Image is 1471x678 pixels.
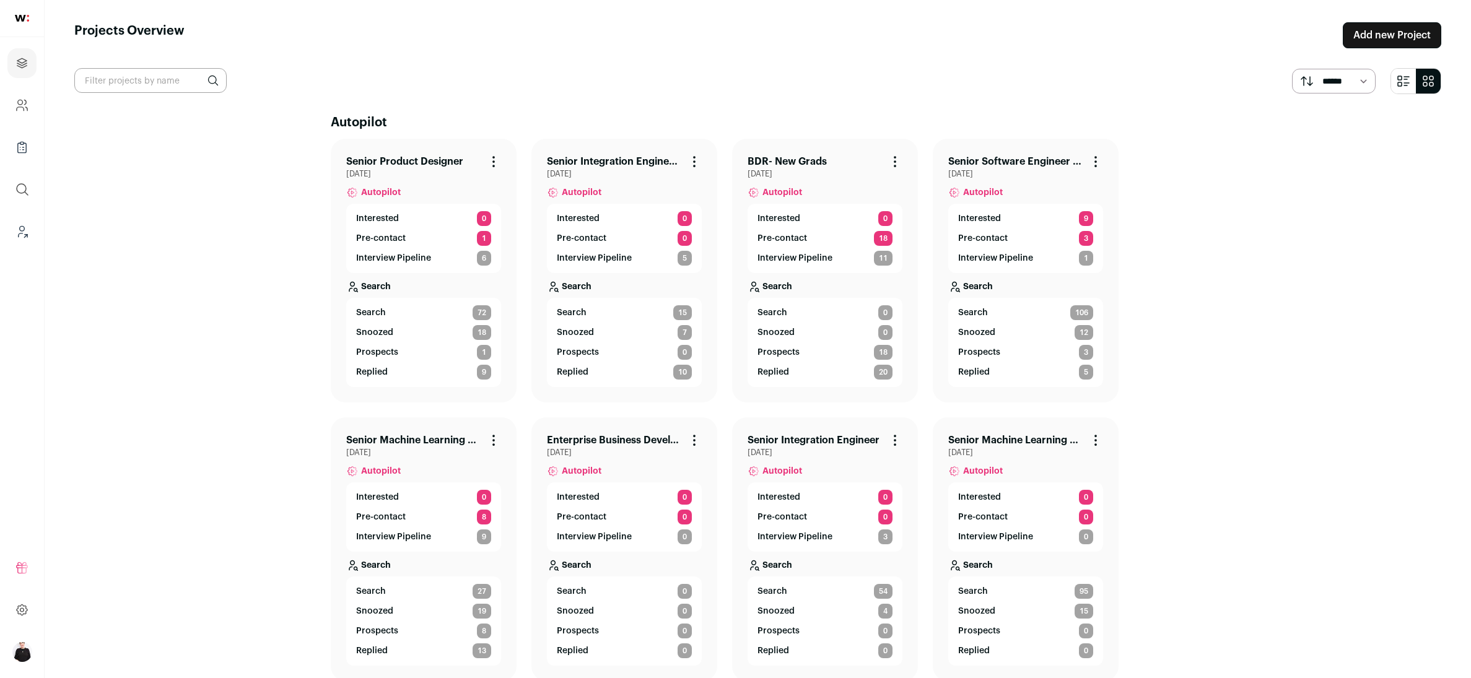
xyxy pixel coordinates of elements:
a: Interested 0 [557,211,692,226]
p: Replied [757,645,789,657]
span: 5 [678,251,692,266]
p: Search [361,559,391,572]
p: Interview Pipeline [557,252,632,264]
a: Senior Integration Engineer ([PERSON_NAME]) [547,154,682,169]
p: Search [562,280,591,293]
a: Search [748,552,902,576]
p: Pre-contact [557,511,606,523]
p: Interested [557,491,600,503]
span: 0 [678,584,692,599]
span: 13 [473,643,491,658]
a: Interview Pipeline 3 [757,529,893,544]
a: Search [948,273,1103,298]
p: Interested [557,212,600,225]
span: 9 [1079,211,1093,226]
img: wellfound-shorthand-0d5821cbd27db2630d0214b213865d53afaa358527fdda9d0ea32b1df1b89c2c.svg [15,15,29,22]
span: Autopilot [963,465,1003,477]
a: Search 54 [757,584,893,599]
p: Prospects [757,346,800,359]
input: Filter projects by name [74,68,227,93]
a: Replied 0 [757,643,893,658]
span: [DATE] [948,448,1103,458]
a: Interview Pipeline 6 [356,251,491,266]
a: Interested 0 [757,211,893,226]
span: Search [757,585,787,598]
a: Senior Product Designer [346,154,463,169]
a: Senior Machine Learning Engineer - Edge AI [948,433,1083,448]
a: Search 0 [557,584,692,599]
a: Snoozed 18 [356,325,491,340]
a: Search [547,552,702,576]
a: Senior Software Engineer - Automations Product [948,154,1083,169]
span: 20 [874,365,893,380]
p: Snoozed [557,326,594,339]
span: Search [557,585,587,598]
a: Pre-contact 0 [557,510,692,524]
p: Prospects [757,625,800,637]
p: Interview Pipeline [958,252,1033,264]
a: Search [948,552,1103,576]
a: BDR- New Grads [748,154,827,169]
a: Prospects 1 [356,345,491,360]
span: 0 [678,211,692,226]
span: [DATE] [547,169,702,179]
a: Search 0 [757,305,893,320]
span: 18 [874,345,893,360]
p: Pre-contact [958,511,1008,523]
p: Interested [757,491,800,503]
span: 15 [1075,604,1093,619]
p: Search [562,559,591,572]
p: Interview Pipeline [757,531,832,543]
p: Interested [958,491,1001,503]
span: 0 [678,529,692,544]
span: 5 [1079,365,1093,380]
p: Prospects [356,346,398,359]
a: Prospects 0 [557,624,692,638]
a: Autopilot [547,458,702,482]
span: 3 [1079,231,1093,246]
p: Pre-contact [557,232,606,245]
a: Prospects 8 [356,624,491,638]
a: Autopilot [346,179,501,204]
a: Interested 0 [356,490,491,505]
span: 18 [473,325,491,340]
p: Replied [757,366,789,378]
p: Interested [757,212,800,225]
button: Project Actions [687,433,702,448]
a: Autopilot [748,458,902,482]
p: Interview Pipeline [557,531,632,543]
span: [DATE] [547,448,702,458]
span: 0 [678,604,692,619]
span: Autopilot [762,186,802,199]
span: 1 [477,345,491,360]
a: Snoozed 0 [757,325,893,340]
span: 0 [678,490,692,505]
span: Search [757,306,787,319]
a: Enterprise Business Development Representative- Niche businesses [547,433,682,448]
a: Prospects 3 [958,345,1093,360]
button: Project Actions [486,433,501,448]
button: Project Actions [1088,154,1103,169]
a: Senior Machine Learning Engineer - Edge AI ([PERSON_NAME]) [346,433,481,448]
button: Open dropdown [12,642,32,662]
span: 0 [678,345,692,360]
a: Replied 13 [356,643,491,658]
p: Pre-contact [958,232,1008,245]
a: Add new Project [1343,22,1441,48]
a: Company Lists [7,133,37,162]
a: Pre-contact 0 [557,231,692,246]
a: Prospects 18 [757,345,893,360]
p: Prospects [356,625,398,637]
p: Interested [356,212,399,225]
span: 0 [477,490,491,505]
a: Prospects 0 [757,624,893,638]
span: 10 [673,365,692,380]
p: Snoozed [356,326,393,339]
h2: Autopilot [331,114,1185,131]
p: Snoozed [958,605,995,617]
p: Interview Pipeline [958,531,1033,543]
a: Interested 0 [958,490,1093,505]
p: Search [762,280,792,293]
p: Pre-contact [356,511,406,523]
span: [DATE] [346,448,501,458]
